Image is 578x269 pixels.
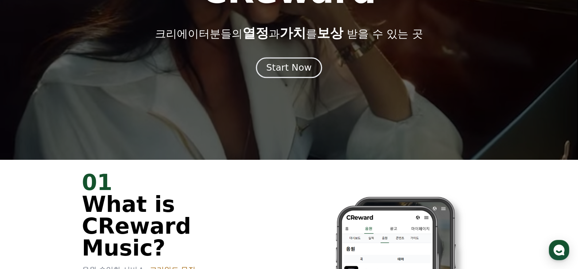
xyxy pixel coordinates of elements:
[113,219,121,225] span: 설정
[155,26,423,40] p: 크리에이터분들의 과 를 받을 수 있는 곳
[317,25,343,40] span: 보상
[82,191,191,261] span: What is CReward Music?
[243,25,269,40] span: 열정
[266,62,311,74] div: Start Now
[23,219,27,225] span: 홈
[280,25,306,40] span: 가치
[257,65,321,72] a: Start Now
[94,209,140,227] a: 설정
[256,57,322,78] button: Start Now
[48,209,94,227] a: 대화
[2,209,48,227] a: 홈
[67,220,75,226] span: 대화
[82,171,280,193] div: 01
